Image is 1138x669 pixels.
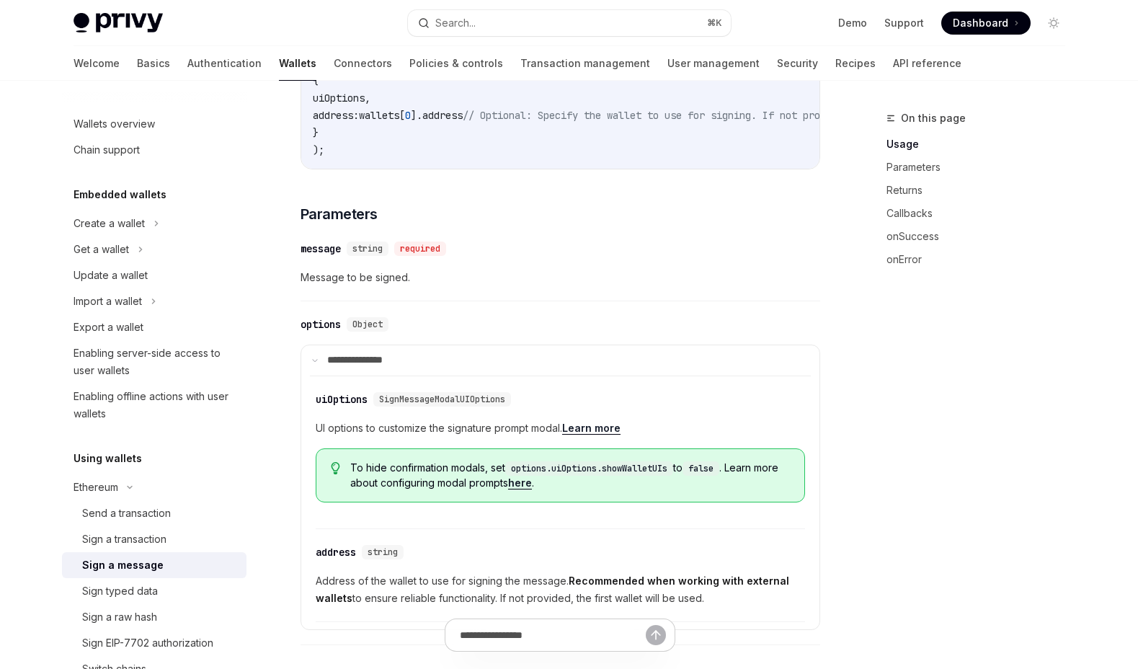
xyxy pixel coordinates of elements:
span: To hide confirmation modals, set to . Learn more about configuring modal prompts . [350,461,790,490]
a: Parameters [886,156,1077,179]
a: Dashboard [941,12,1031,35]
a: here [508,477,532,489]
div: Create a wallet [74,215,145,232]
div: Chain support [74,141,140,159]
a: Demo [838,16,867,30]
a: Sign EIP-7702 authorization [62,630,246,656]
span: Message to be signed. [301,269,820,286]
a: Learn more [562,422,621,435]
span: 0 [405,109,411,122]
img: light logo [74,13,163,33]
a: API reference [893,46,961,81]
a: Authentication [187,46,262,81]
div: Export a wallet [74,319,143,336]
button: Search...⌘K [408,10,731,36]
h5: Using wallets [74,450,142,467]
a: Chain support [62,137,246,163]
div: Get a wallet [74,241,129,258]
a: Export a wallet [62,314,246,340]
h5: Embedded wallets [74,186,166,203]
div: Send a transaction [82,505,171,522]
svg: Tip [331,462,341,475]
a: Welcome [74,46,120,81]
button: Send message [646,625,666,645]
div: options [301,317,341,332]
span: address [422,109,463,122]
span: , [365,92,370,105]
a: Send a transaction [62,500,246,526]
span: } [313,126,319,139]
div: Search... [435,14,476,32]
span: ]. [411,109,422,122]
span: uiOptions [313,92,365,105]
a: Sign typed data [62,578,246,604]
div: Sign a raw hash [82,608,157,626]
a: Usage [886,133,1077,156]
a: Enabling server-side access to user wallets [62,340,246,384]
div: uiOptions [316,392,368,407]
strong: Recommended when working with external wallets [316,575,789,604]
a: Recipes [835,46,876,81]
a: Sign a transaction [62,526,246,552]
div: Import a wallet [74,293,142,310]
a: Policies & controls [409,46,503,81]
span: { [313,74,319,87]
div: Enabling offline actions with user wallets [74,388,238,422]
span: [ [399,109,405,122]
div: Sign EIP-7702 authorization [82,634,213,652]
div: message [301,242,341,256]
span: address: [313,109,359,122]
div: Sign a transaction [82,531,166,548]
a: onSuccess [886,225,1077,248]
span: Address of the wallet to use for signing the message. to ensure reliable functionality. If not pr... [316,572,805,607]
div: Update a wallet [74,267,148,284]
a: Callbacks [886,202,1077,225]
a: Support [884,16,924,30]
a: Sign a message [62,552,246,578]
span: On this page [901,110,966,127]
span: // Optional: Specify the wallet to use for signing. If not provided, the first wallet will be used. [463,109,1033,122]
span: string [352,243,383,254]
a: Enabling offline actions with user wallets [62,384,246,427]
code: false [683,461,719,476]
code: options.uiOptions.showWalletUIs [505,461,673,476]
a: User management [667,46,760,81]
span: Parameters [301,204,378,224]
div: Sign typed data [82,582,158,600]
a: Connectors [334,46,392,81]
button: Toggle dark mode [1042,12,1065,35]
div: required [394,242,446,256]
span: Dashboard [953,16,1008,30]
span: SignMessageModalUIOptions [379,394,505,405]
span: wallets [359,109,399,122]
a: Security [777,46,818,81]
span: ); [313,143,324,156]
a: Transaction management [520,46,650,81]
div: Sign a message [82,557,164,574]
a: onError [886,248,1077,271]
div: Ethereum [74,479,118,496]
div: Enabling server-side access to user wallets [74,345,238,379]
a: Wallets overview [62,111,246,137]
div: Wallets overview [74,115,155,133]
a: Update a wallet [62,262,246,288]
span: UI options to customize the signature prompt modal. [316,420,805,437]
a: Sign a raw hash [62,604,246,630]
span: ⌘ K [707,17,722,29]
span: Object [352,319,383,330]
a: Basics [137,46,170,81]
a: Returns [886,179,1077,202]
a: Wallets [279,46,316,81]
span: string [368,546,398,558]
div: address [316,545,356,559]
